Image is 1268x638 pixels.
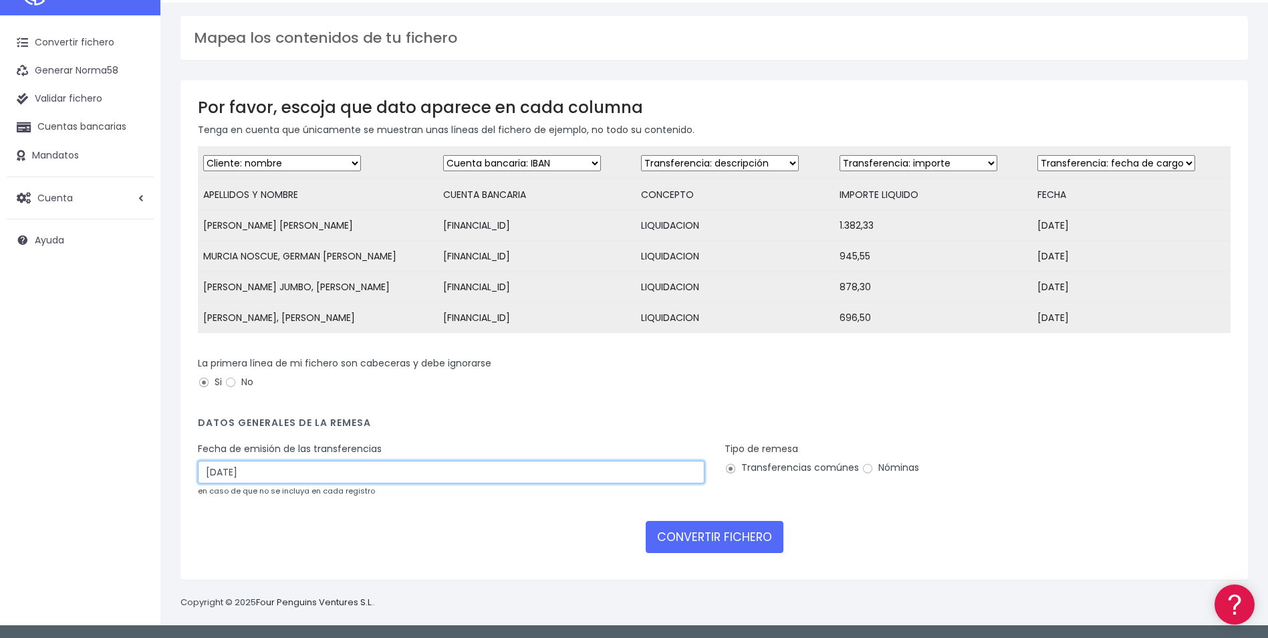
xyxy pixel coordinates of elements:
[225,375,253,389] label: No
[7,85,154,113] a: Validar fichero
[180,596,375,610] p: Copyright © 2025 .
[7,184,154,212] a: Cuenta
[1032,180,1231,211] td: FECHA
[37,191,73,204] span: Cuenta
[256,596,373,609] a: Four Penguins Ventures S.L.
[725,461,859,475] label: Transferencias comúnes
[7,142,154,170] a: Mandatos
[834,180,1033,211] td: IMPORTE LIQUIDO
[438,272,636,303] td: [FINANCIAL_ID]
[7,29,154,57] a: Convertir fichero
[834,211,1033,241] td: 1.382,33
[198,122,1231,137] p: Tenga en cuenta que únicamente se muestran unas líneas del fichero de ejemplo, no todo su contenido.
[198,375,222,389] label: Si
[1032,272,1231,303] td: [DATE]
[646,521,783,553] button: CONVERTIR FICHERO
[198,486,375,496] small: en caso de que no se incluya en cada registro
[862,461,919,475] label: Nóminas
[636,180,834,211] td: CONCEPTO
[198,241,438,272] td: MURCIA NOSCUE, GERMAN [PERSON_NAME]
[198,98,1231,117] h3: Por favor, escoja que dato aparece en cada columna
[198,303,438,334] td: [PERSON_NAME], [PERSON_NAME]
[438,180,636,211] td: CUENTA BANCARIA
[198,211,438,241] td: [PERSON_NAME] [PERSON_NAME]
[198,272,438,303] td: [PERSON_NAME] JUMBO, [PERSON_NAME]
[438,211,636,241] td: [FINANCIAL_ID]
[834,303,1033,334] td: 696,50
[725,442,798,456] label: Tipo de remesa
[198,417,1231,435] h4: Datos generales de la remesa
[198,180,438,211] td: APELLIDOS Y NOMBRE
[636,303,834,334] td: LIQUIDACION
[438,303,636,334] td: [FINANCIAL_ID]
[834,272,1033,303] td: 878,30
[198,356,491,370] label: La primera línea de mi fichero son cabeceras y debe ignorarse
[438,241,636,272] td: [FINANCIAL_ID]
[636,272,834,303] td: LIQUIDACION
[198,442,382,456] label: Fecha de emisión de las transferencias
[35,233,64,247] span: Ayuda
[1032,303,1231,334] td: [DATE]
[636,241,834,272] td: LIQUIDACION
[834,241,1033,272] td: 945,55
[194,29,1235,47] h3: Mapea los contenidos de tu fichero
[7,57,154,85] a: Generar Norma58
[7,226,154,254] a: Ayuda
[1032,241,1231,272] td: [DATE]
[7,113,154,141] a: Cuentas bancarias
[1032,211,1231,241] td: [DATE]
[636,211,834,241] td: LIQUIDACION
